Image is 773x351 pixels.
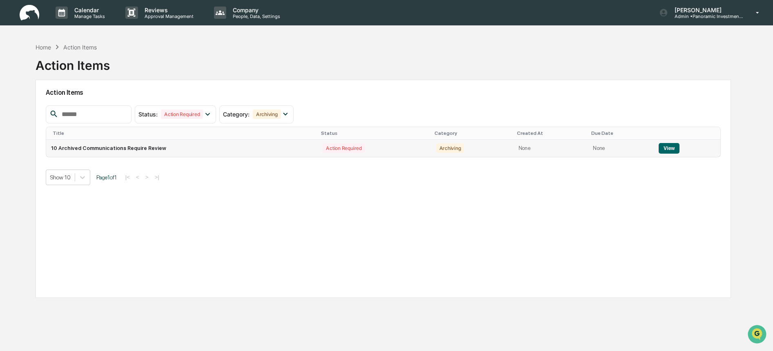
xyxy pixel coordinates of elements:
[517,130,585,136] div: Created At
[514,140,588,157] td: None
[46,140,318,157] td: 10 Archived Communications Require Review
[747,324,769,346] iframe: Open customer support
[5,115,55,130] a: 🔎Data Lookup
[46,89,721,96] h2: Action Items
[321,130,428,136] div: Status
[63,44,97,51] div: Action Items
[8,119,15,126] div: 🔎
[67,103,101,111] span: Attestations
[223,111,249,118] span: Category :
[143,174,151,181] button: >
[134,174,142,181] button: <
[36,44,51,51] div: Home
[68,7,109,13] p: Calendar
[96,174,117,181] span: Page 1 of 1
[20,5,39,21] img: logo
[138,111,158,118] span: Status :
[16,103,53,111] span: Preclearance
[36,51,110,73] div: Action Items
[5,100,56,114] a: 🖐️Preclearance
[8,104,15,110] div: 🖐️
[16,118,51,127] span: Data Lookup
[81,139,99,145] span: Pylon
[59,104,66,110] div: 🗄️
[226,7,284,13] p: Company
[668,7,744,13] p: [PERSON_NAME]
[138,13,198,19] p: Approval Management
[8,17,149,30] p: How can we help?
[588,140,654,157] td: None
[323,143,365,153] div: Action Required
[152,174,162,181] button: >|
[8,63,23,77] img: 1746055101610-c473b297-6a78-478c-a979-82029cc54cd1
[659,145,679,151] a: View
[58,138,99,145] a: Powered byPylon
[591,130,650,136] div: Due Date
[253,110,281,119] div: Archiving
[123,174,132,181] button: |<
[668,13,744,19] p: Admin • Panoramic Investment Advisors
[434,130,510,136] div: Category
[226,13,284,19] p: People, Data, Settings
[139,65,149,75] button: Start new chat
[659,143,679,154] button: View
[138,7,198,13] p: Reviews
[68,13,109,19] p: Manage Tasks
[161,110,203,119] div: Action Required
[28,71,103,77] div: We're available if you need us!
[28,63,134,71] div: Start new chat
[53,130,315,136] div: Title
[436,143,464,153] div: Archiving
[56,100,105,114] a: 🗄️Attestations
